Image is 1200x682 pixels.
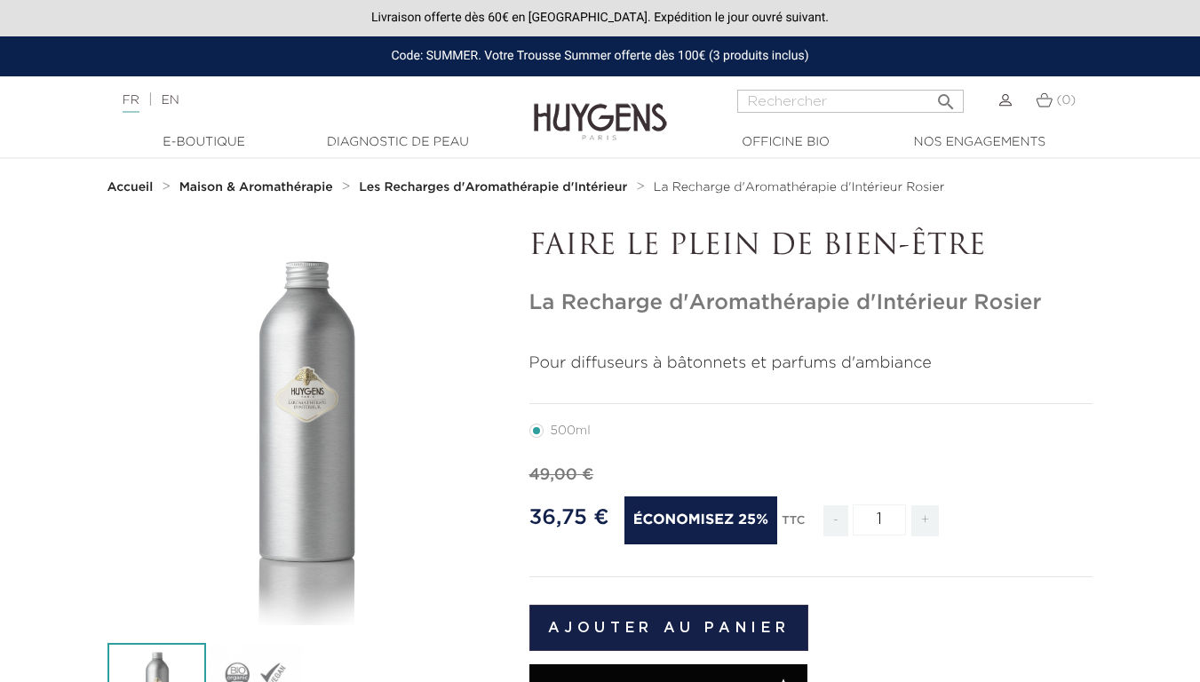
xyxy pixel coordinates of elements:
a: E-Boutique [115,133,293,152]
p: FAIRE LE PLEIN DE BIEN-ÊTRE [529,230,1093,264]
i:  [935,86,957,107]
button:  [930,84,962,108]
a: FR [123,94,139,113]
span: La Recharge d'Aromathérapie d'Intérieur Rosier [654,181,945,194]
span: (0) [1056,94,1076,107]
span: Économisez 25% [624,496,777,544]
a: Accueil [107,180,157,194]
a: La Recharge d'Aromathérapie d'Intérieur Rosier [654,180,945,194]
span: 36,75 € [529,507,609,528]
a: Maison & Aromathérapie [179,180,338,194]
strong: Accueil [107,181,154,194]
span: 49,00 € [529,467,594,483]
h1: La Recharge d'Aromathérapie d'Intérieur Rosier [529,290,1093,316]
button: Ajouter au panier [529,605,809,651]
p: Pour diffuseurs à bâtonnets et parfums d'ambiance [529,352,1093,376]
img: Huygens [534,75,667,143]
a: Diagnostic de peau [309,133,487,152]
span: + [911,505,940,536]
div: | [114,90,487,111]
a: Nos engagements [891,133,1069,152]
a: EN [161,94,179,107]
div: TTC [782,502,805,550]
span: - [823,505,848,536]
a: Officine Bio [697,133,875,152]
strong: Maison & Aromathérapie [179,181,333,194]
input: Quantité [853,504,906,535]
a: Les Recharges d'Aromathérapie d'Intérieur [359,180,632,194]
strong: Les Recharges d'Aromathérapie d'Intérieur [359,181,627,194]
input: Rechercher [737,90,964,113]
label: 500ml [529,424,612,438]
